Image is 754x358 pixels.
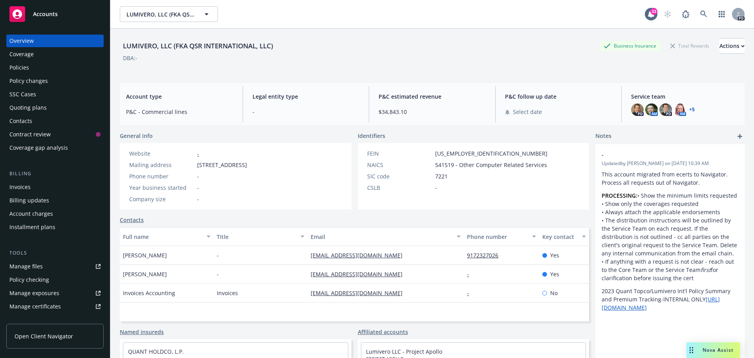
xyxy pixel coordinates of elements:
[379,108,486,116] span: $34,843.10
[367,184,432,192] div: CSLB
[689,107,695,112] a: +5
[358,328,408,336] a: Affiliated accounts
[6,35,104,47] a: Overview
[467,289,475,297] a: -
[367,149,432,158] div: FEIN
[631,92,738,101] span: Service team
[9,194,49,207] div: Billing updates
[9,300,61,313] div: Manage certificates
[9,101,47,114] div: Quoting plans
[6,88,104,101] a: SSC Cases
[120,328,164,336] a: Named insureds
[128,348,184,355] a: QUANT HOLDCO, L.P.
[464,227,539,246] button: Phone number
[6,300,104,313] a: Manage certificates
[6,249,104,257] div: Tools
[129,172,194,180] div: Phone number
[550,270,559,278] span: Yes
[505,92,612,101] span: P&C follow up date
[367,172,432,180] div: SIC code
[602,170,738,187] p: This account migrated from ecerts to Navigator. Process all requests out of Navigator.
[602,160,738,167] span: Updated by [PERSON_NAME] on [DATE] 10:39 AM
[6,287,104,299] a: Manage exposures
[307,227,464,246] button: Email
[253,108,360,116] span: -
[678,6,694,22] a: Report a Bug
[6,61,104,74] a: Policies
[9,75,48,87] div: Policy changes
[9,181,31,193] div: Invoices
[6,3,104,25] a: Accounts
[602,192,637,199] strong: PROCESSING:
[9,128,51,141] div: Contract review
[123,270,167,278] span: [PERSON_NAME]
[9,115,32,127] div: Contacts
[311,289,409,297] a: [EMAIL_ADDRESS][DOMAIN_NAME]
[703,347,734,353] span: Nova Assist
[126,10,194,18] span: LUMIVERO, LLC (FKA QSR INTERNATIONAL, LLC)
[701,266,711,274] em: first
[435,172,448,180] span: 7221
[311,252,409,259] a: [EMAIL_ADDRESS][DOMAIN_NAME]
[9,88,36,101] div: SSC Cases
[6,274,104,286] a: Policy checking
[467,233,527,241] div: Phone number
[217,233,296,241] div: Title
[435,184,437,192] span: -
[719,38,745,54] button: Actions
[123,54,137,62] div: DBA: -
[253,92,360,101] span: Legal entity type
[129,149,194,158] div: Website
[513,108,542,116] span: Select date
[120,6,218,22] button: LUMIVERO, LLC (FKA QSR INTERNATIONAL, LLC)
[9,287,59,299] div: Manage exposures
[6,128,104,141] a: Contract review
[358,132,385,140] span: Identifiers
[650,8,657,15] div: 33
[645,103,658,116] img: photo
[435,149,547,158] span: [US_EMPLOYER_IDENTIFICATION_NUMBER]
[197,161,247,169] span: [STREET_ADDRESS]
[6,75,104,87] a: Policy changes
[735,132,745,141] a: add
[6,194,104,207] a: Billing updates
[686,342,740,358] button: Nova Assist
[217,289,238,297] span: Invoices
[9,35,34,47] div: Overview
[217,251,219,259] span: -
[9,274,49,286] div: Policy checking
[9,314,46,326] div: Manage BORs
[435,161,547,169] span: 541519 - Other Computer Related Services
[666,41,713,51] div: Total Rewards
[197,195,199,203] span: -
[6,101,104,114] a: Quoting plans
[550,289,558,297] span: No
[9,141,68,154] div: Coverage gap analysis
[366,348,442,355] a: Lumivero LLC - Project Apollo
[126,92,233,101] span: Account type
[217,270,219,278] span: -
[467,252,505,259] a: 9172327026
[367,161,432,169] div: NAICS
[197,172,199,180] span: -
[9,260,43,273] div: Manage files
[6,48,104,61] a: Coverage
[686,342,696,358] div: Drag to move
[311,270,409,278] a: [EMAIL_ADDRESS][DOMAIN_NAME]
[602,191,738,282] p: • Show the minimum limits requested • Show only the coverages requested • Always attach the appli...
[120,216,144,224] a: Contacts
[602,287,738,312] p: 2023 Quant Topco/Lumivero Int'l Policy Summary and Premium Tracking-INTERNAL ONLY
[197,184,199,192] span: -
[6,207,104,220] a: Account charges
[379,92,486,101] span: P&C estimated revenue
[696,6,712,22] a: Search
[6,260,104,273] a: Manage files
[659,103,672,116] img: photo
[123,289,175,297] span: Invoices Accounting
[15,332,73,340] span: Open Client Navigator
[6,170,104,178] div: Billing
[33,11,58,17] span: Accounts
[714,6,730,22] a: Switch app
[311,233,452,241] div: Email
[673,103,686,116] img: photo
